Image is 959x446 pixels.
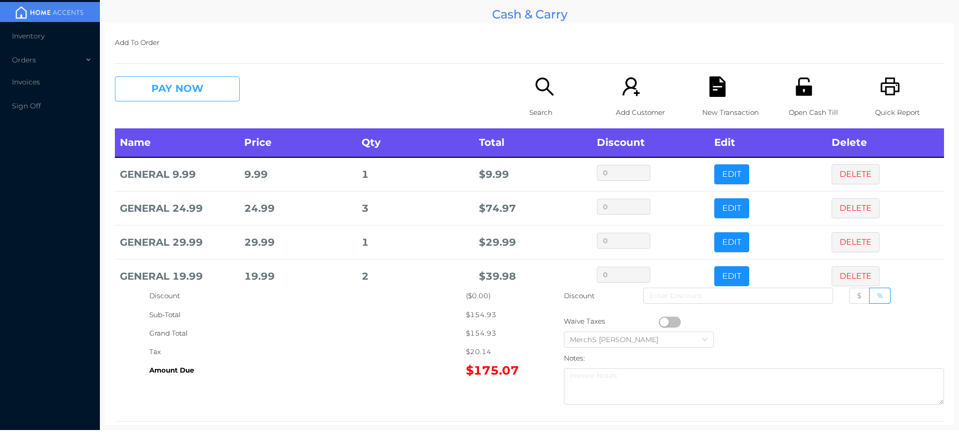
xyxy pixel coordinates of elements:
td: GENERAL 19.99 [115,259,239,293]
input: Enter Discount [643,288,833,304]
td: 9.99 [239,157,357,191]
span: Inventory [12,31,44,40]
td: 24.99 [239,191,357,225]
p: Add Customer [616,103,685,122]
div: 2 [362,267,469,286]
button: EDIT [714,266,749,286]
td: 19.99 [239,259,357,293]
th: Qty [357,128,474,157]
td: GENERAL 29.99 [115,225,239,259]
th: Edit [709,128,827,157]
td: $ 39.98 [474,259,591,293]
td: GENERAL 9.99 [115,157,239,191]
div: Amount Due [149,361,466,380]
img: mainBanner [12,5,87,20]
i: icon: down [702,337,708,344]
p: Search [529,103,598,122]
p: Quick Report [875,103,944,122]
label: Notes: [564,354,585,362]
button: DELETE [832,232,880,252]
th: Name [115,128,239,157]
span: Invoices [12,77,40,86]
td: 29.99 [239,225,357,259]
i: icon: unlock [794,76,814,97]
th: Total [474,128,591,157]
td: $ 9.99 [474,157,591,191]
button: EDIT [714,198,749,218]
th: Delete [827,128,944,157]
button: EDIT [714,164,749,184]
div: Grand Total [149,324,466,343]
div: 1 [362,233,469,252]
i: icon: user-add [621,76,641,97]
div: $175.07 [466,361,529,380]
i: icon: printer [880,76,901,97]
p: New Transaction [702,103,771,122]
span: Sign Off [12,101,41,110]
div: 3 [362,199,469,218]
button: DELETE [832,266,880,286]
p: Discount [564,287,595,305]
td: $ 74.97 [474,191,591,225]
th: Price [239,128,357,157]
div: Tax [149,343,466,361]
button: PAY NOW [115,76,240,101]
div: $154.93 [466,324,529,343]
div: $20.14 [466,343,529,361]
p: Open Cash Till [789,103,858,122]
div: Discount [149,287,466,305]
div: ($0.00) [466,287,529,305]
i: icon: file-text [707,76,728,97]
p: Add To Order [115,33,944,52]
td: $ 29.99 [474,225,591,259]
div: Merch5 Lawrence [570,332,668,347]
div: 1 [362,165,469,184]
th: Discount [592,128,709,157]
div: Sub-Total [149,306,466,324]
div: Cash & Carry [105,5,954,23]
button: EDIT [714,232,749,252]
span: % [877,291,883,300]
i: icon: search [534,76,555,97]
div: $154.93 [466,306,529,324]
span: $ [857,291,862,300]
td: GENERAL 24.99 [115,191,239,225]
button: DELETE [832,164,880,184]
div: Waive Taxes [564,312,659,331]
button: DELETE [832,198,880,218]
